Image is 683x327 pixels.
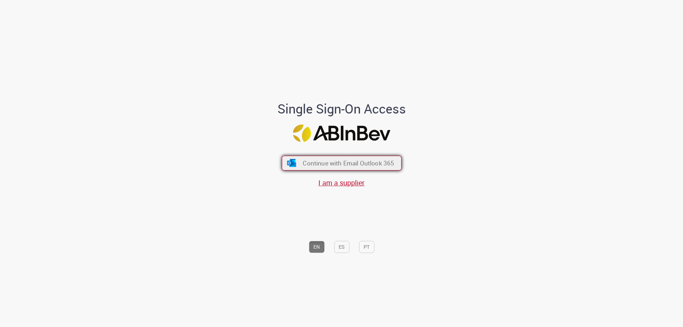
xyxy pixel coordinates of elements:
[359,241,374,253] button: PT
[318,178,365,188] a: I am a supplier
[286,159,297,167] img: ícone Azure/Microsoft 360
[282,156,402,171] button: ícone Azure/Microsoft 360 Continue with Email Outlook 365
[243,102,440,116] h1: Single Sign-On Access
[334,241,349,253] button: ES
[293,125,390,142] img: Logo ABInBev
[309,241,324,253] button: EN
[303,159,394,167] span: Continue with Email Outlook 365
